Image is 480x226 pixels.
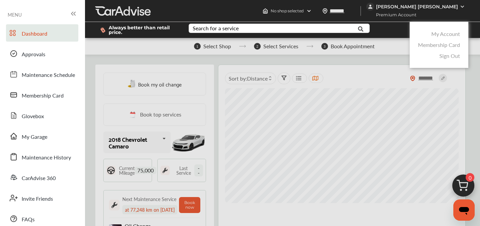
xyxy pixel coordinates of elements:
span: My Garage [22,133,47,141]
span: MENU [8,12,22,17]
span: Glovebox [22,112,44,121]
a: My Account [431,30,460,38]
a: Invite Friends [6,189,78,207]
span: Dashboard [22,30,47,38]
img: dollor_label_vector.a70140d1.svg [100,27,105,33]
a: Approvals [6,45,78,62]
a: Maintenance Schedule [6,66,78,83]
a: My Garage [6,127,78,145]
img: cart_icon.3d0951e8.svg [447,171,479,203]
span: Maintenance History [22,153,71,162]
span: Always better than retail price. [109,25,178,35]
span: CarAdvise 360 [22,174,56,183]
span: Maintenance Schedule [22,71,75,80]
a: Sign Out [439,52,460,60]
span: Approvals [22,50,45,59]
div: Search for a service [193,26,239,31]
a: CarAdvise 360 [6,169,78,186]
span: Invite Friends [22,195,53,203]
span: FAQs [22,215,35,224]
a: Maintenance History [6,148,78,165]
iframe: Button to launch messaging window [453,199,475,221]
a: Membership Card [6,86,78,104]
a: Glovebox [6,107,78,124]
a: Membership Card [418,41,460,49]
a: Dashboard [6,24,78,42]
span: Membership Card [22,92,64,100]
span: 0 [466,173,474,182]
